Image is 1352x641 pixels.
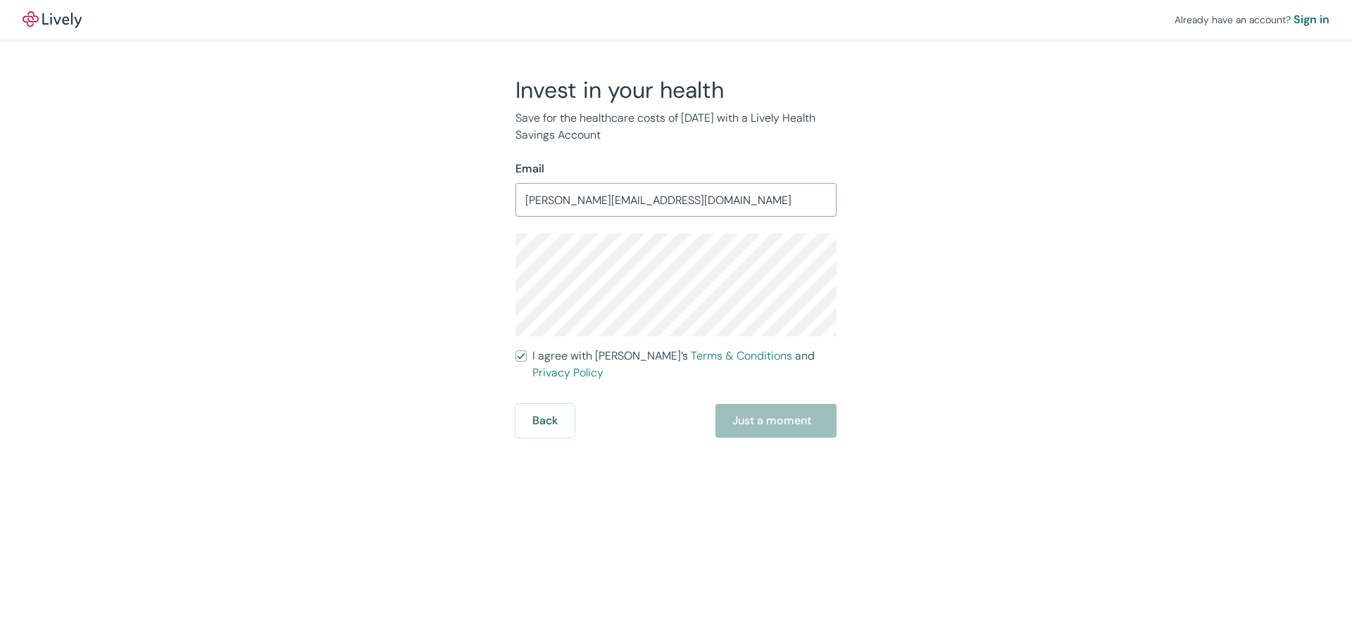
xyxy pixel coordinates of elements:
span: I agree with [PERSON_NAME]’s and [532,348,837,381]
a: LivelyLively [23,11,82,28]
img: Lively [23,11,82,28]
a: Privacy Policy [532,365,603,380]
div: Already have an account? [1175,11,1329,28]
h2: Invest in your health [515,76,837,104]
a: Sign in [1294,11,1329,28]
a: Terms & Conditions [691,348,792,363]
button: Back [515,404,575,438]
p: Save for the healthcare costs of [DATE] with a Lively Health Savings Account [515,110,837,144]
label: Email [515,160,544,177]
